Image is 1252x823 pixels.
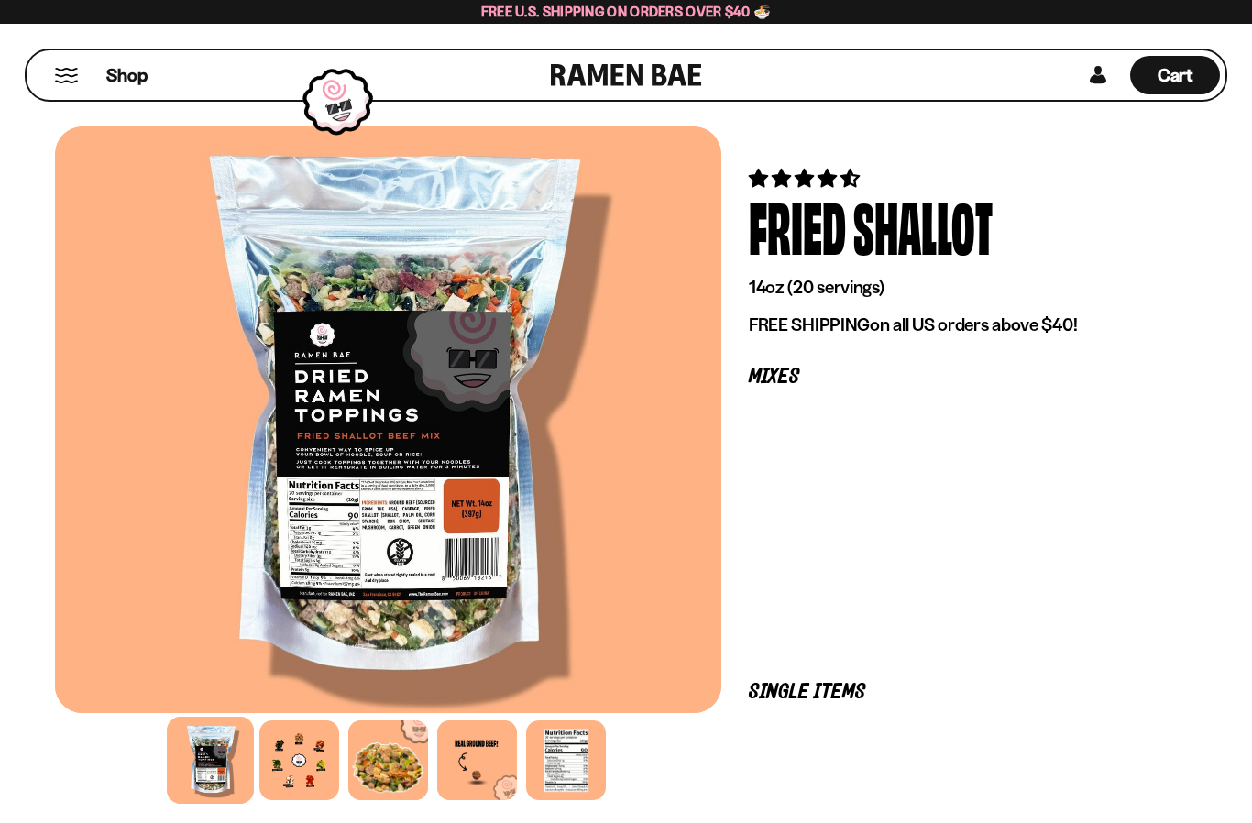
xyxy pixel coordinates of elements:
p: 14oz (20 servings) [749,276,1170,299]
button: Mobile Menu Trigger [54,68,79,83]
div: Shallot [853,192,993,260]
p: on all US orders above $40! [749,313,1170,336]
a: Shop [106,56,148,94]
p: Single Items [749,684,1170,701]
div: Fried [749,192,846,260]
span: Cart [1158,64,1193,86]
span: 4.56 stars [749,167,863,190]
strong: FREE SHIPPING [749,313,870,335]
a: Cart [1130,50,1220,100]
span: Shop [106,63,148,88]
span: Free U.S. Shipping on Orders over $40 🍜 [481,3,772,20]
p: Mixes [749,368,1170,386]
